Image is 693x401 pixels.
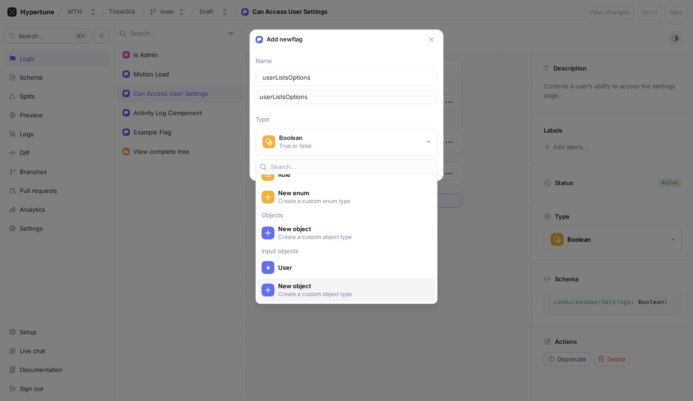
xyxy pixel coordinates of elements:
input: Enter a name for this flag [262,73,431,82]
p: Add new flag [267,35,303,44]
div: Input objects [258,248,435,254]
p: Create a custom object type [278,290,425,298]
span: New enum [278,189,427,197]
span: New object [278,225,427,233]
p: Create a custom object type [278,233,425,241]
span: New object [278,282,427,290]
input: Search... [271,163,433,172]
p: Type [256,115,437,124]
div: Boolean [279,134,312,142]
button: BooleanTrue or false [256,128,437,156]
div: Objects [258,212,435,218]
span: Role [278,171,427,179]
span: User [278,264,427,272]
p: Create a custom enum type [278,197,425,205]
p: Name [256,57,437,66]
div: True or false [279,142,312,150]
